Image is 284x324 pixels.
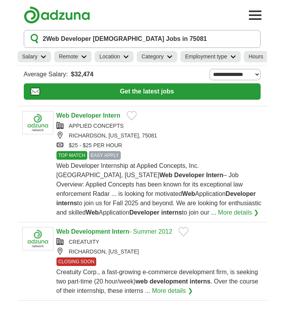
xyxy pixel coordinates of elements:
div: CREATUITY [56,238,262,246]
a: Web Development Intern- Summer 2012 [56,228,173,235]
strong: interns [56,200,77,206]
span: TOP MATCH [56,151,87,160]
a: Remote [54,51,92,62]
div: APPLIED CONCEPTS [56,122,262,130]
span: EASY APPLY [89,151,121,160]
img: Adzuna logo [24,6,90,24]
button: Get the latest jobs [24,83,261,100]
h1: Web Developer [DEMOGRAPHIC_DATA] Jobs in 75081 [43,34,207,44]
span: Creatuity Corp., a fast-growing e-commerce development firm, is seeking two part-time (20 hour/we... [56,269,258,294]
a: Location [95,51,134,62]
div: $25 - $25 PER HOUR [56,141,262,150]
a: Category [137,51,177,62]
div: RICHARDSON, [US_STATE] [56,248,262,256]
strong: Intern [206,172,223,178]
strong: Intern [112,228,129,235]
strong: Developer [71,112,101,119]
a: More details ❯ [152,286,193,296]
h2: Location [99,53,120,61]
strong: Web [86,209,99,216]
button: Add to favorite jobs [127,111,137,120]
button: Add to favorite jobs [178,227,189,236]
span: $32,474 [71,70,93,79]
div: RICHARDSON, [US_STATE], 75081 [56,132,262,140]
strong: Web [182,190,195,197]
img: Company logo [22,111,53,134]
div: Average Salary: [24,69,261,80]
a: Salary [18,51,51,62]
a: Web Developer Intern [56,112,120,119]
span: CLOSING SOON [56,257,97,266]
h2: Hours [249,53,263,61]
a: Employment type [180,51,241,62]
h2: Remote [59,53,78,61]
button: 2Web Developer [DEMOGRAPHIC_DATA] Jobs in 75081 [24,30,261,48]
button: Toggle main navigation menu [247,7,264,24]
strong: development [150,278,188,285]
strong: Web [56,112,69,119]
strong: interns [161,209,182,216]
strong: Developer [129,209,159,216]
strong: Developer [226,190,256,197]
strong: Web [56,228,69,235]
span: Web Developer Internship at Applied Concepts, Inc. [GEOGRAPHIC_DATA], [US_STATE] – Job Overview: ... [56,162,261,216]
h2: Salary [22,53,38,61]
span: Get the latest jobs [40,87,254,96]
strong: Developer [174,172,204,178]
a: Hours [244,51,277,62]
span: 2 [43,34,46,44]
strong: Development [71,228,110,235]
strong: web [136,278,148,285]
h2: Employment type [185,53,227,61]
strong: interns [190,278,210,285]
strong: Web [159,172,172,178]
a: More details ❯ [218,208,259,217]
h2: Category [141,53,164,61]
strong: Intern [103,112,120,119]
img: Company logo [22,227,53,250]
